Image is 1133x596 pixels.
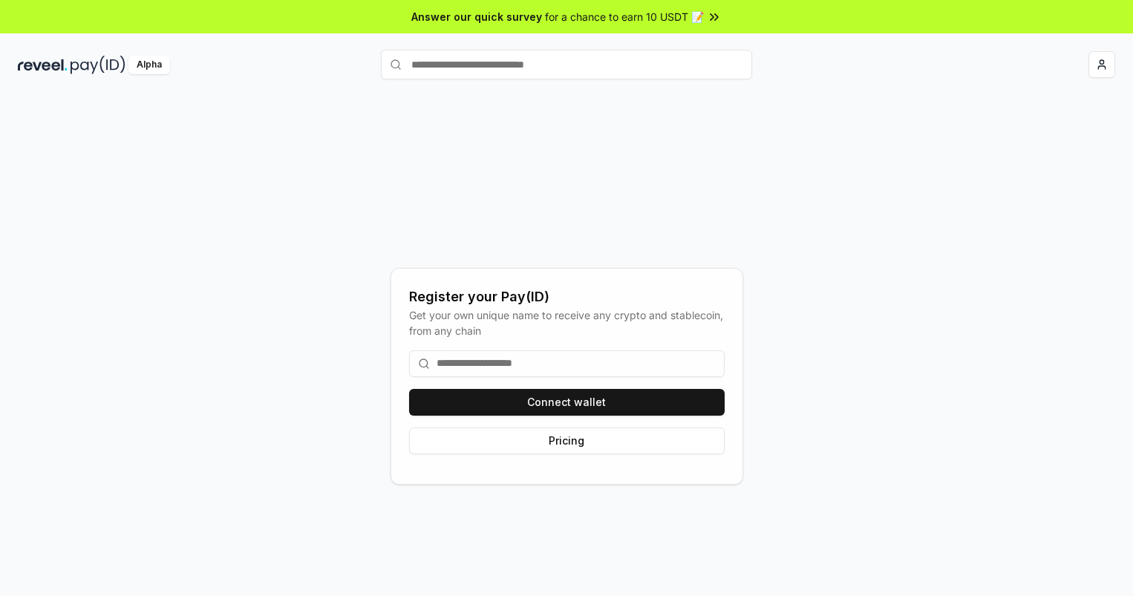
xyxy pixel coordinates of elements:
div: Alpha [128,56,170,74]
span: Answer our quick survey [411,9,542,24]
span: for a chance to earn 10 USDT 📝 [545,9,704,24]
button: Connect wallet [409,389,725,416]
img: pay_id [71,56,125,74]
img: reveel_dark [18,56,68,74]
div: Get your own unique name to receive any crypto and stablecoin, from any chain [409,307,725,338]
div: Register your Pay(ID) [409,286,725,307]
button: Pricing [409,428,725,454]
